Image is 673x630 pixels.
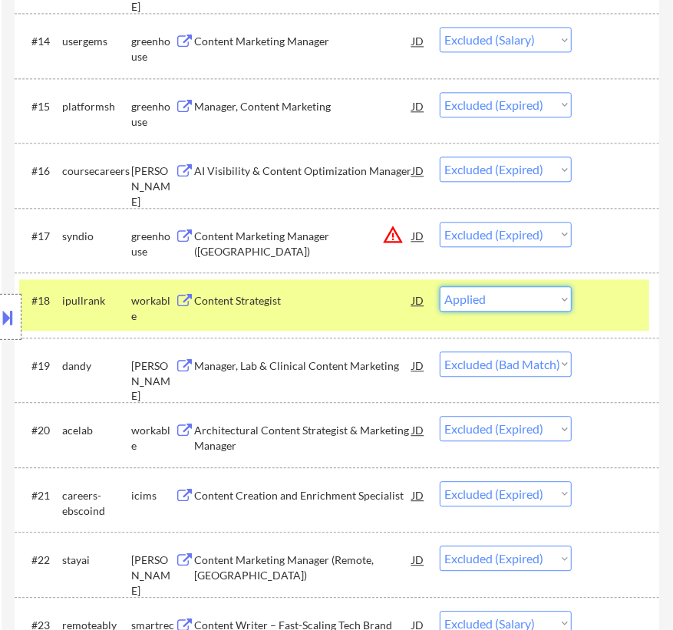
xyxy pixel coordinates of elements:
div: JD [411,351,425,379]
div: JD [411,481,425,509]
div: stayai [62,552,131,568]
div: JD [411,222,425,249]
div: JD [411,546,425,573]
div: Content Marketing Manager ([GEOGRAPHIC_DATA]) [194,229,412,259]
div: #22 [31,552,50,568]
div: #14 [31,34,50,49]
div: [PERSON_NAME] [131,552,175,598]
div: JD [411,92,425,120]
div: Content Marketing Manager (Remote, [GEOGRAPHIC_DATA]) [194,552,412,582]
div: JD [411,286,425,314]
div: JD [411,416,425,444]
div: greenhouse [131,34,175,64]
div: usergems [62,34,131,49]
div: Content Marketing Manager [194,34,412,49]
div: AI Visibility & Content Optimization Manager [194,163,412,179]
button: warning_amber [382,224,404,246]
div: Content Strategist [194,293,412,308]
div: JD [411,157,425,184]
div: Manager, Lab & Clinical Content Marketing [194,358,412,374]
div: Architectural Content Strategist & Marketing Manager [194,423,412,453]
div: Content Creation and Enrichment Specialist [194,488,412,503]
div: JD [411,27,425,54]
div: Manager, Content Marketing [194,99,412,114]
